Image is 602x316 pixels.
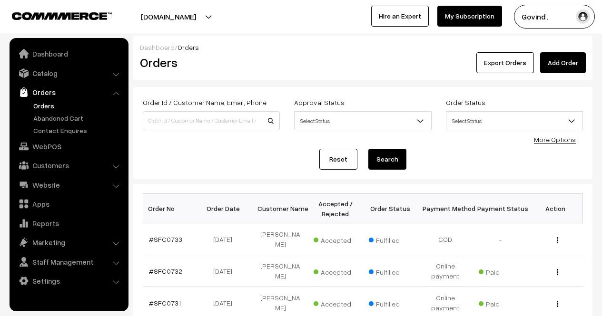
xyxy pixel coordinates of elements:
th: Customer Name [253,194,308,223]
a: Reports [12,215,125,232]
th: Accepted / Rejected [308,194,363,223]
h2: Orders [140,55,279,70]
td: [DATE] [198,255,253,287]
th: Action [528,194,583,223]
td: COD [418,223,473,255]
span: Accepted [314,233,361,245]
a: Reset [319,149,357,170]
span: Paid [479,297,526,309]
label: Order Status [446,97,485,107]
span: Select Status [295,113,431,129]
a: More Options [534,135,576,144]
a: Settings [12,272,125,289]
td: [PERSON_NAME] [253,223,308,255]
img: Menu [557,269,558,275]
button: [DOMAIN_NAME] [108,5,229,29]
button: Search [368,149,406,170]
a: Add Order [540,52,586,73]
a: My Subscription [437,6,502,27]
th: Payment Method [418,194,473,223]
span: Accepted [314,265,361,277]
a: Abandoned Cart [31,113,125,123]
td: [DATE] [198,223,253,255]
a: Dashboard [12,45,125,62]
button: Govind . [514,5,595,29]
span: Select Status [446,113,582,129]
a: Marketing [12,234,125,251]
img: Menu [557,237,558,243]
span: Orders [178,43,199,51]
a: Staff Management [12,253,125,270]
td: [PERSON_NAME] [253,255,308,287]
span: Fulfilled [369,297,416,309]
a: Contact Enquires [31,125,125,135]
a: Dashboard [140,43,175,51]
label: Order Id / Customer Name, Email, Phone [143,97,266,107]
th: Order No [143,194,198,223]
a: Hire an Expert [371,6,429,27]
a: Apps [12,195,125,212]
img: user [576,10,590,24]
a: Orders [31,101,125,111]
a: Catalog [12,65,125,82]
a: #SFC0732 [149,267,182,275]
a: #SFC0733 [149,235,182,243]
span: Select Status [294,111,431,130]
span: Fulfilled [369,233,416,245]
th: Order Status [363,194,418,223]
a: COMMMERCE [12,10,95,21]
a: WebPOS [12,138,125,155]
span: Fulfilled [369,265,416,277]
th: Payment Status [473,194,528,223]
td: - [473,223,528,255]
span: Accepted [314,297,361,309]
a: Customers [12,157,125,174]
label: Approval Status [294,97,345,107]
img: Menu [557,301,558,307]
a: #SFC0731 [149,299,181,307]
td: Online payment [418,255,473,287]
a: Website [12,176,125,193]
a: Orders [12,84,125,101]
th: Order Date [198,194,253,223]
span: Paid [479,265,526,277]
input: Order Id / Customer Name / Customer Email / Customer Phone [143,111,280,130]
span: Select Status [446,111,583,130]
div: / [140,42,586,52]
img: COMMMERCE [12,12,112,19]
button: Export Orders [476,52,534,73]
